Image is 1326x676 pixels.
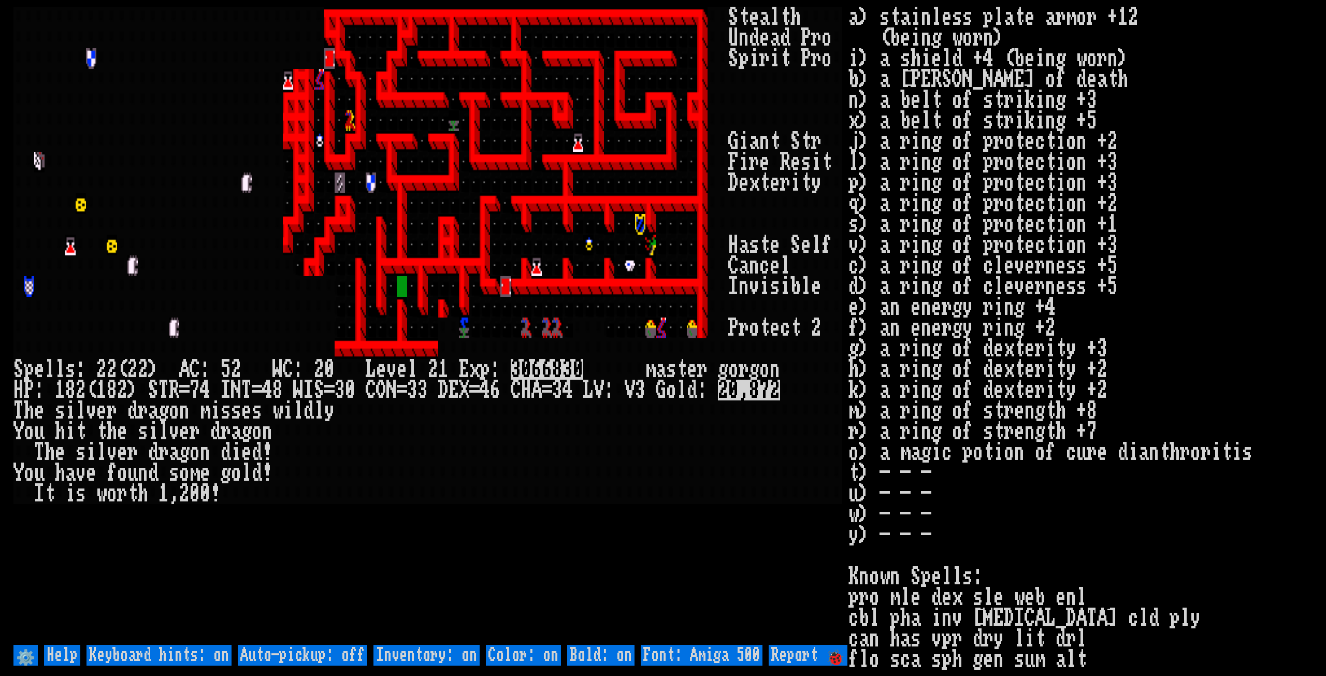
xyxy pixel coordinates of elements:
div: T [241,380,252,400]
div: S [314,380,324,400]
div: h [55,463,65,483]
div: c [759,255,770,276]
div: t [96,421,107,442]
div: C [511,380,521,400]
div: r [158,442,169,463]
div: r [697,359,708,380]
mark: 6 [531,359,542,380]
div: t [45,483,55,504]
div: = [397,380,407,400]
div: l [76,400,86,421]
div: A [179,359,190,380]
div: 2 [314,359,324,380]
div: T [34,442,45,463]
div: t [676,359,687,380]
div: I [221,380,231,400]
div: t [739,7,749,27]
div: e [376,359,386,380]
div: s [221,400,231,421]
div: ( [117,359,127,380]
mark: 2 [718,380,728,400]
div: l [770,7,780,27]
div: d [252,442,262,463]
div: v [749,276,759,297]
div: r [811,131,821,152]
div: h [24,400,34,421]
div: g [179,442,190,463]
div: l [45,359,55,380]
div: o [24,421,34,442]
div: n [262,421,272,442]
div: s [749,235,759,255]
div: P [728,318,739,338]
div: 2 [811,318,821,338]
div: l [55,359,65,380]
div: o [749,318,759,338]
div: h [55,421,65,442]
div: ) [127,380,138,400]
mark: 7 [759,380,770,400]
div: 8 [107,380,117,400]
div: 3 [635,380,645,400]
div: I [34,483,45,504]
div: a [759,7,770,27]
div: o [231,463,241,483]
div: I [728,276,739,297]
div: v [107,442,117,463]
div: e [770,172,780,193]
mark: 8 [552,359,563,380]
div: t [821,152,832,172]
div: m [190,463,200,483]
div: u [34,421,45,442]
div: e [86,463,96,483]
div: C [728,255,739,276]
div: o [666,380,676,400]
div: l [314,400,324,421]
div: s [65,359,76,380]
div: i [65,421,76,442]
div: a [656,359,666,380]
mark: 2 [770,380,780,400]
div: 1 [96,380,107,400]
div: d [687,380,697,400]
div: A [531,380,542,400]
mark: 8 [749,380,759,400]
div: 2 [428,359,438,380]
div: 4 [262,380,272,400]
div: a [231,421,241,442]
div: 6 [490,380,500,400]
div: e [397,359,407,380]
div: 2 [96,359,107,380]
div: e [117,442,127,463]
div: s [231,400,241,421]
div: U [728,27,739,48]
div: g [221,463,231,483]
mark: 0 [521,359,531,380]
div: s [801,152,811,172]
div: i [86,442,96,463]
div: h [790,7,801,27]
div: l [676,380,687,400]
div: g [749,359,759,380]
div: i [759,276,770,297]
div: S [13,359,24,380]
div: 2 [231,359,241,380]
div: H [521,380,531,400]
div: L [366,359,376,380]
input: Inventory: on [373,645,480,666]
div: b [790,276,801,297]
div: P [801,27,811,48]
div: T [158,380,169,400]
input: Keyboard hints: on [87,645,232,666]
div: = [469,380,480,400]
div: a [739,235,749,255]
div: r [221,421,231,442]
div: a [65,463,76,483]
div: t [759,235,770,255]
div: : [34,380,45,400]
div: n [739,27,749,48]
div: H [13,380,24,400]
div: t [801,131,811,152]
div: i [739,152,749,172]
div: ( [86,380,96,400]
